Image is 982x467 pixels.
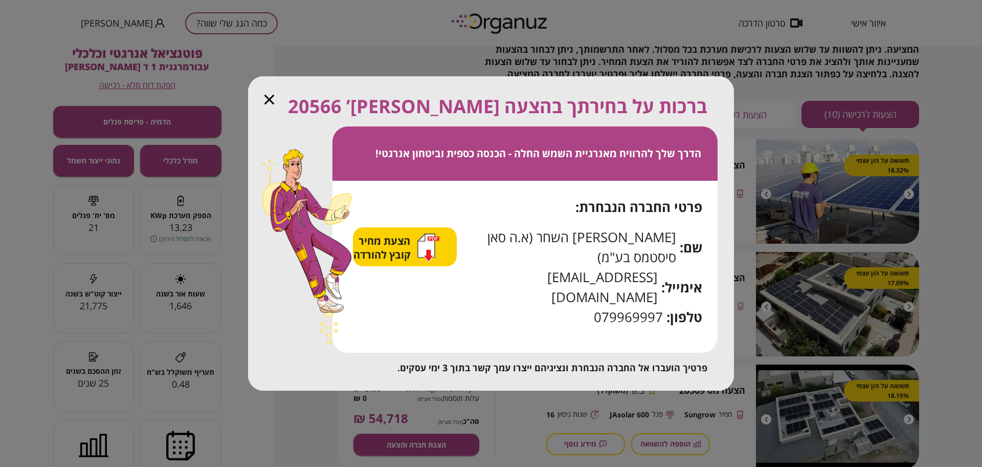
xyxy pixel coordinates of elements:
[661,278,702,298] span: אימייל:
[666,307,702,327] span: טלפון:
[457,267,658,307] span: [EMAIL_ADDRESS][DOMAIN_NAME]
[680,238,702,258] span: שם:
[594,307,663,327] span: 079969997
[457,227,676,267] span: [PERSON_NAME] השחר (א.ה סאן סיסטמס בע"מ)
[397,362,707,374] span: פרטיך הועברו אל החברה הנבחרת ונציגיהם ייצרו עמך קשר בתוך 3 ימי עסקים.
[353,234,413,262] span: הצעת מחיר קובץ להורדה
[353,233,439,262] button: הצעת מחיר קובץ להורדה
[353,197,702,217] div: פרטי החברה הנבחרת:
[288,93,707,120] span: ברכות על בחירתך בהצעה [PERSON_NAME]’ 20566
[375,146,701,160] span: הדרך שלך להרוויח מאנרגיית השמש החלה - הכנסה כספית וביטחון אנרגטי!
